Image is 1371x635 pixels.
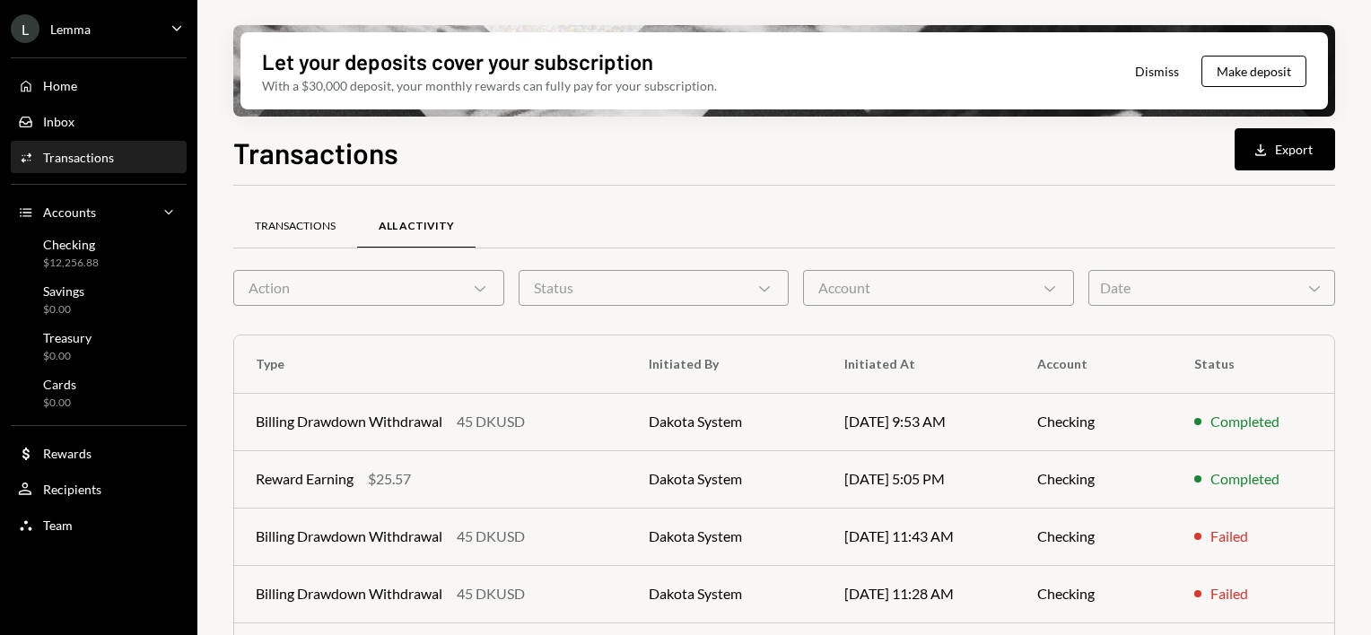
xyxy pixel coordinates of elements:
div: $0.00 [43,302,84,317]
th: Status [1173,335,1334,393]
a: Transactions [233,204,357,249]
th: Initiated At [823,335,1015,393]
div: Inbox [43,114,74,129]
a: Transactions [11,141,187,173]
td: [DATE] 5:05 PM [823,450,1015,508]
div: Recipients [43,482,101,497]
div: $12,256.88 [43,256,99,271]
div: Billing Drawdown Withdrawal [256,583,442,605]
button: Dismiss [1113,50,1201,92]
td: Dakota System [627,393,823,450]
td: [DATE] 9:53 AM [823,393,1015,450]
td: Dakota System [627,508,823,565]
td: Checking [1016,393,1173,450]
th: Initiated By [627,335,823,393]
div: Transactions [43,150,114,165]
div: Home [43,78,77,93]
th: Type [234,335,627,393]
td: Checking [1016,565,1173,622]
a: All Activity [357,204,476,249]
div: Billing Drawdown Withdrawal [256,526,442,547]
a: Home [11,69,187,101]
div: Rewards [43,446,92,461]
a: Inbox [11,105,187,137]
div: $25.57 [368,468,411,490]
div: Billing Drawdown Withdrawal [256,411,442,432]
div: Completed [1210,468,1279,490]
div: Date [1088,270,1335,306]
div: 45 DKUSD [457,411,525,432]
div: L [11,14,39,43]
a: Recipients [11,473,187,505]
div: Accounts [43,204,96,220]
div: Team [43,518,73,533]
a: Savings$0.00 [11,278,187,321]
button: Export [1235,128,1335,170]
a: Rewards [11,437,187,469]
div: Completed [1210,411,1279,432]
div: With a $30,000 deposit, your monthly rewards can fully pay for your subscription. [262,76,717,95]
div: Failed [1210,526,1248,547]
div: Cards [43,377,76,392]
div: Reward Earning [256,468,354,490]
a: Treasury$0.00 [11,325,187,368]
div: Status [519,270,790,306]
div: Action [233,270,504,306]
td: Checking [1016,450,1173,508]
div: Treasury [43,330,92,345]
div: 45 DKUSD [457,526,525,547]
div: $0.00 [43,396,76,411]
div: Transactions [255,219,336,234]
div: Account [803,270,1074,306]
th: Account [1016,335,1173,393]
button: Make deposit [1201,56,1306,87]
div: 45 DKUSD [457,583,525,605]
td: Dakota System [627,450,823,508]
a: Accounts [11,196,187,228]
a: Team [11,509,187,541]
a: Checking$12,256.88 [11,231,187,274]
div: Checking [43,237,99,252]
td: Checking [1016,508,1173,565]
td: [DATE] 11:28 AM [823,565,1015,622]
td: [DATE] 11:43 AM [823,508,1015,565]
h1: Transactions [233,135,398,170]
div: $0.00 [43,349,92,364]
div: Lemma [50,22,91,37]
td: Dakota System [627,565,823,622]
div: All Activity [379,219,454,234]
div: Let your deposits cover your subscription [262,47,653,76]
a: Cards$0.00 [11,371,187,414]
div: Failed [1210,583,1248,605]
div: Savings [43,283,84,299]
